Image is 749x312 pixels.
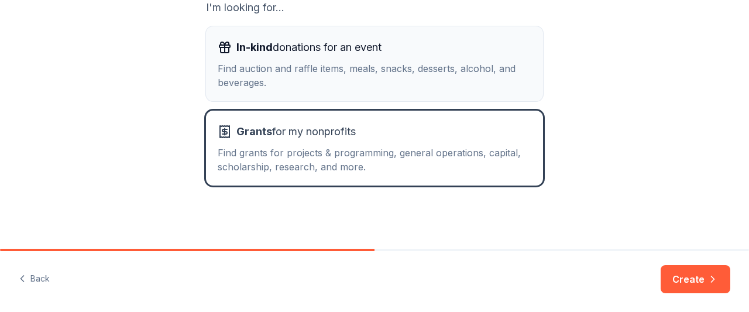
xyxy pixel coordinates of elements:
span: for my nonprofits [236,122,356,141]
div: Find grants for projects & programming, general operations, capital, scholarship, research, and m... [218,146,531,174]
div: Find auction and raffle items, meals, snacks, desserts, alcohol, and beverages. [218,61,531,90]
button: Back [19,267,50,292]
span: donations for an event [236,38,382,57]
button: Grantsfor my nonprofitsFind grants for projects & programming, general operations, capital, schol... [206,111,543,186]
button: In-kinddonations for an eventFind auction and raffle items, meals, snacks, desserts, alcohol, and... [206,26,543,101]
button: Create [661,265,730,293]
span: In-kind [236,41,273,53]
span: Grants [236,125,272,138]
